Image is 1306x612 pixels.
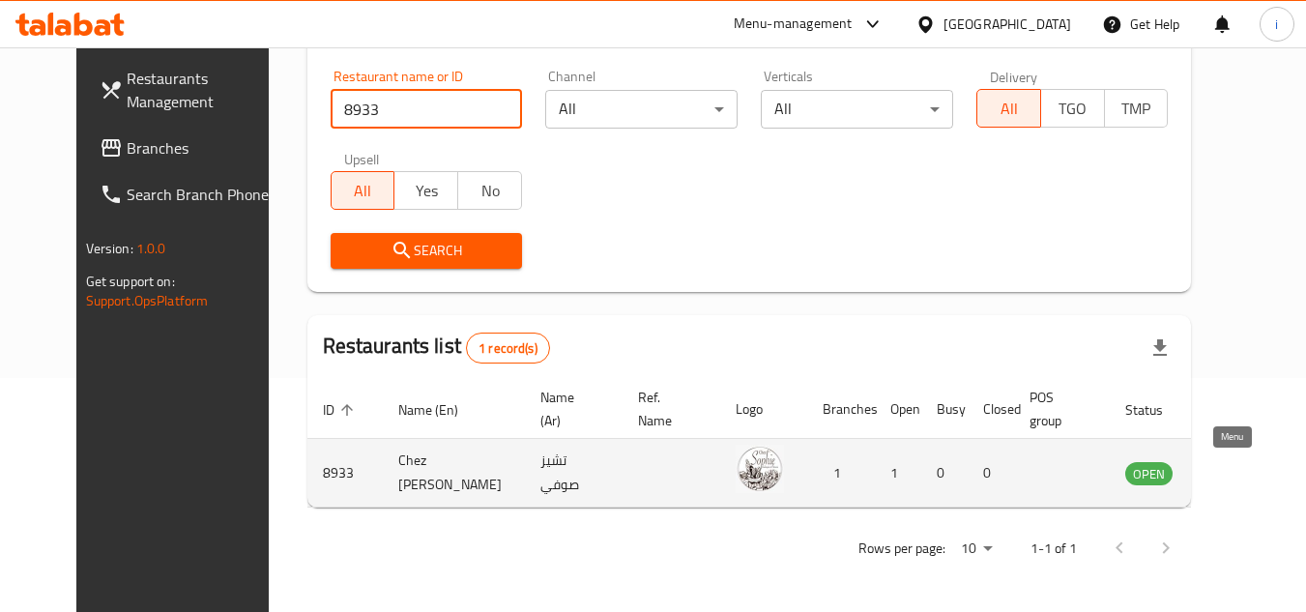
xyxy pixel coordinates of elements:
input: Search for restaurant name or ID.. [331,90,523,129]
button: All [976,89,1041,128]
span: All [985,95,1033,123]
a: Support.OpsPlatform [86,288,209,313]
a: Restaurants Management [84,55,295,125]
td: Chez [PERSON_NAME] [383,439,525,508]
span: TMP [1113,95,1161,123]
span: Restaurants Management [127,67,279,113]
label: Delivery [990,70,1038,83]
div: Rows per page: [953,535,1000,564]
th: Closed [968,380,1014,439]
div: [GEOGRAPHIC_DATA] [943,14,1071,35]
span: Search Branch Phone [127,183,279,206]
span: TGO [1049,95,1097,123]
h2: Restaurants list [323,332,550,364]
p: 1-1 of 1 [1030,537,1077,561]
span: Ref. Name [638,386,697,432]
button: Search [331,233,523,269]
span: OPEN [1125,463,1173,485]
span: Search [346,239,508,263]
div: All [761,90,953,129]
a: Branches [84,125,295,171]
p: Rows per page: [858,537,945,561]
span: 1.0.0 [136,236,166,261]
span: No [466,177,514,205]
td: 1 [875,439,921,508]
th: Branches [807,380,875,439]
div: All [545,90,738,129]
table: enhanced table [307,380,1278,508]
span: Version: [86,236,133,261]
div: Export file [1137,325,1183,371]
button: TMP [1104,89,1169,128]
button: All [331,171,395,210]
td: 8933 [307,439,383,508]
button: No [457,171,522,210]
td: تشيز صوفي [525,439,623,508]
td: 0 [968,439,1014,508]
span: Status [1125,398,1188,422]
button: Yes [393,171,458,210]
span: Get support on: [86,269,175,294]
span: 1 record(s) [467,339,549,358]
span: Yes [402,177,450,205]
span: i [1275,14,1278,35]
td: 1 [807,439,875,508]
th: Busy [921,380,968,439]
span: Name (Ar) [540,386,599,432]
span: POS group [1030,386,1087,432]
th: Open [875,380,921,439]
a: Search Branch Phone [84,171,295,218]
div: Total records count [466,333,550,364]
div: Menu-management [734,13,853,36]
button: TGO [1040,89,1105,128]
td: 0 [921,439,968,508]
span: Name (En) [398,398,483,422]
img: Chez Sophie [736,445,784,493]
span: All [339,177,388,205]
th: Logo [720,380,807,439]
span: Branches [127,136,279,160]
span: ID [323,398,360,422]
label: Upsell [344,152,380,165]
h2: Restaurant search [331,23,1169,52]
